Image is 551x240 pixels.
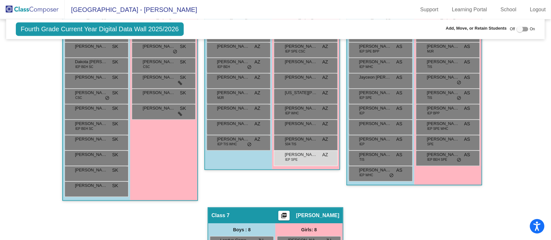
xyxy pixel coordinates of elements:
[75,43,107,50] span: [PERSON_NAME]
[180,74,186,81] span: SK
[217,121,249,127] span: [PERSON_NAME]
[285,74,317,81] span: [PERSON_NAME]
[446,25,507,32] span: Add, Move, or Retain Students
[359,152,391,158] span: [PERSON_NAME]
[208,224,275,236] div: Boys : 8
[112,43,118,50] span: SK
[285,121,317,127] span: [PERSON_NAME]
[530,26,535,32] span: On
[322,59,328,66] span: AZ
[75,152,107,158] span: [PERSON_NAME]
[280,213,288,222] mat-icon: picture_as_pdf
[396,59,402,66] span: AS
[457,96,462,101] span: do_not_disturb_alt
[322,90,328,97] span: AZ
[75,59,107,65] span: Dakota [PERSON_NAME]
[359,158,365,162] span: TIS
[75,65,93,70] span: IEP BEH SC
[112,183,118,189] span: SK
[65,5,197,15] span: [GEOGRAPHIC_DATA] - [PERSON_NAME]
[285,136,317,143] span: [PERSON_NAME]
[396,136,402,143] span: AS
[285,43,317,50] span: [PERSON_NAME]
[112,167,118,174] span: SK
[427,111,440,116] span: IEP BPP
[285,49,306,54] span: IEP SPE CSC
[396,167,402,174] span: AS
[464,121,470,128] span: AS
[396,152,402,158] span: AS
[396,74,402,81] span: AS
[16,23,184,36] span: Fourth Grade Current Year Digital Data Wall 2025/2026
[285,59,317,65] span: [PERSON_NAME]
[173,50,177,55] span: do_not_disturb_alt
[143,74,175,81] span: [PERSON_NAME]
[217,74,249,81] span: [PERSON_NAME]
[143,90,175,96] span: [PERSON_NAME]
[427,43,459,50] span: [PERSON_NAME]
[464,152,470,158] span: AS
[322,121,328,128] span: AZ
[217,59,249,65] span: [PERSON_NAME]
[359,167,391,174] span: [PERSON_NAME]
[427,59,459,65] span: [PERSON_NAME]
[396,121,402,128] span: AS
[296,213,339,219] span: [PERSON_NAME]
[427,65,432,70] span: TIS
[285,90,317,96] span: [US_STATE][PERSON_NAME]
[322,152,328,158] span: AZ
[75,127,93,131] span: IEP BEH SC
[359,173,373,178] span: IEP WHC
[180,105,186,112] span: SK
[112,59,118,66] span: SK
[255,105,260,112] span: AZ
[255,74,260,81] span: AZ
[143,105,175,112] span: [PERSON_NAME]
[255,136,260,143] span: AZ
[285,105,317,112] span: [PERSON_NAME]
[359,59,391,65] span: [PERSON_NAME]
[359,49,379,54] span: IEP SPE BPP
[415,5,444,15] a: Support
[112,74,118,81] span: SK
[75,183,107,189] span: [PERSON_NAME]
[212,213,230,219] span: Class 7
[143,43,175,50] span: [PERSON_NAME]
[427,127,448,131] span: IEP SPE WHC
[285,142,296,147] span: 504 TIS
[217,65,230,70] span: IEP BEH
[359,111,365,116] span: IEP
[217,142,237,147] span: IEP TIS WHC
[457,158,462,163] span: do_not_disturb_alt
[75,121,107,127] span: [PERSON_NAME]
[217,43,249,50] span: [PERSON_NAME]
[464,43,470,50] span: AS
[427,74,459,81] span: [PERSON_NAME]
[396,43,402,50] span: AS
[389,173,394,178] span: do_not_disturb_alt
[427,96,432,101] span: TIS
[464,74,470,81] span: AS
[255,59,260,66] span: AZ
[427,142,434,147] span: SPE
[510,26,515,32] span: Off
[105,96,109,101] span: do_not_disturb_alt
[359,74,391,81] span: Jayceon [PERSON_NAME]
[180,59,186,66] span: SK
[255,43,260,50] span: AZ
[247,142,252,148] span: do_not_disturb_alt
[359,96,372,101] span: IEP SPE
[285,152,317,158] span: [PERSON_NAME]
[359,65,373,70] span: IEP WHC
[457,81,462,86] span: do_not_disturb_alt
[275,224,343,236] div: Girls: 8
[427,136,459,143] span: [PERSON_NAME]
[359,121,391,127] span: [PERSON_NAME]
[217,136,249,143] span: [PERSON_NAME]
[112,152,118,158] span: SK
[359,90,391,96] span: [PERSON_NAME]
[255,121,260,128] span: AZ
[427,105,459,112] span: [PERSON_NAME]
[464,136,470,143] span: AS
[278,211,290,221] button: Print Students Details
